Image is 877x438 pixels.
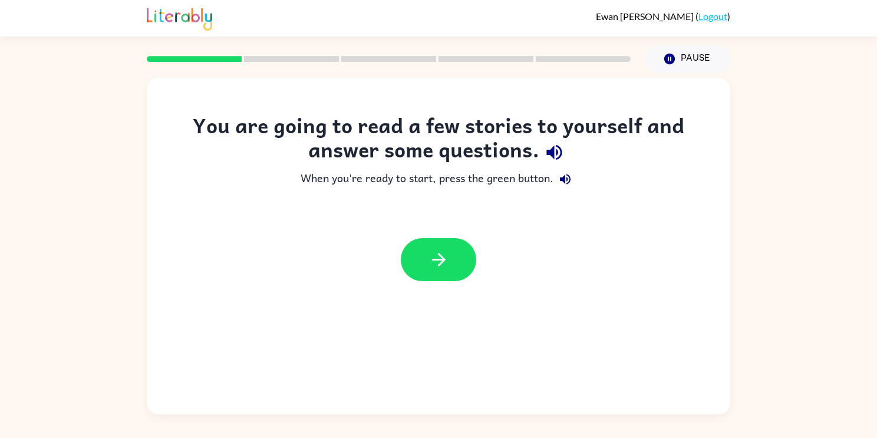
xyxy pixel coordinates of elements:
button: Pause [645,45,730,73]
div: You are going to read a few stories to yourself and answer some questions. [170,113,707,167]
div: When you're ready to start, press the green button. [170,167,707,191]
div: ( ) [596,11,730,22]
span: Ewan [PERSON_NAME] [596,11,695,22]
img: Literably [147,5,212,31]
a: Logout [698,11,727,22]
